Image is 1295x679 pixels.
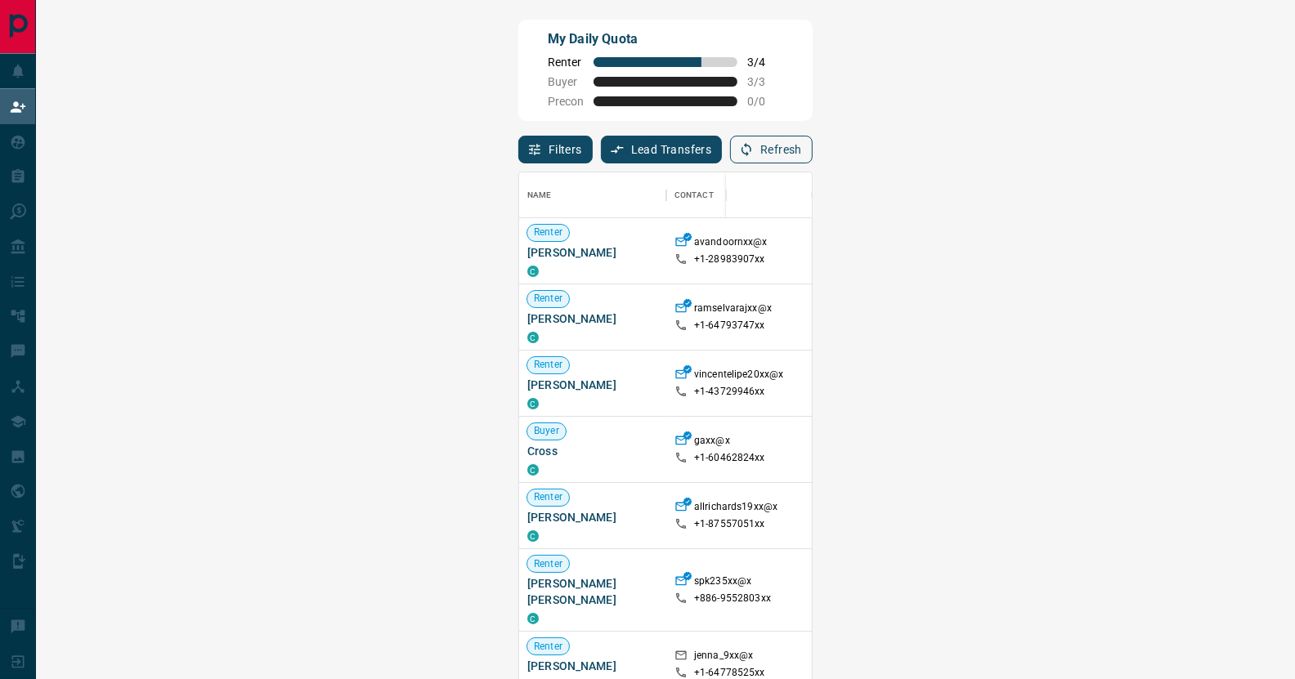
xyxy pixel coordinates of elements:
span: 0 / 0 [747,95,783,108]
span: Precon [548,95,584,108]
span: [PERSON_NAME] [527,509,658,525]
span: Renter [548,56,584,69]
button: Filters [518,136,593,163]
div: condos.ca [527,398,539,409]
span: [PERSON_NAME] [PERSON_NAME] [527,575,658,608]
div: Name [519,172,666,218]
p: vincentelipe20xx@x [694,368,783,385]
p: +886- 9552803xx [694,592,771,605]
div: condos.ca [527,530,539,542]
span: [PERSON_NAME] [527,658,658,674]
span: 3 / 3 [747,75,783,88]
span: Renter [527,226,569,239]
span: [PERSON_NAME] [527,244,658,261]
span: Renter [527,640,569,654]
p: +1- 43729946xx [694,385,765,399]
span: Cross [527,443,658,459]
button: Lead Transfers [601,136,723,163]
p: ramselvarajxx@x [694,302,772,319]
div: condos.ca [527,464,539,476]
p: avandoornxx@x [694,235,768,252]
div: condos.ca [527,332,539,343]
p: +1- 87557051xx [694,517,765,531]
span: Renter [527,490,569,504]
span: Renter [527,358,569,372]
p: +1- 60462824xx [694,451,765,465]
button: Refresh [730,136,813,163]
span: Buyer [548,75,584,88]
p: spk235xx@x [694,574,751,592]
p: allrichards19xx@x [694,500,777,517]
span: Renter [527,292,569,306]
p: +1- 28983907xx [694,252,765,266]
p: jenna_9xx@x [694,649,753,666]
div: Name [527,172,552,218]
div: condos.ca [527,266,539,277]
div: condos.ca [527,613,539,624]
p: gaxx@x [694,434,730,451]
span: Buyer [527,424,566,438]
span: 3 / 4 [747,56,783,69]
span: [PERSON_NAME] [527,310,658,327]
span: Renter [527,557,569,571]
p: My Daily Quota [548,29,783,49]
div: Contact [674,172,714,218]
span: [PERSON_NAME] [527,377,658,393]
p: +1- 64793747xx [694,319,765,333]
